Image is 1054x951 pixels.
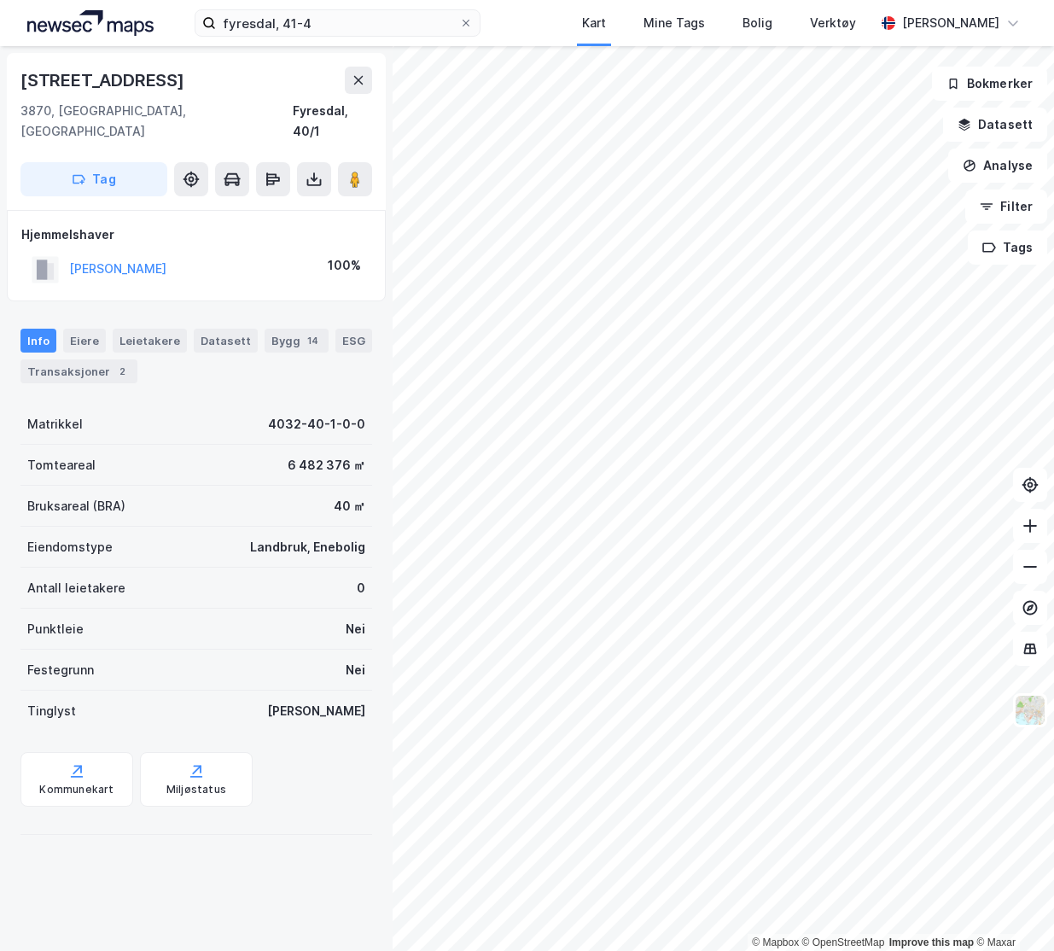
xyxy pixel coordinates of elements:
div: ESG [335,329,372,353]
div: 40 ㎡ [334,496,365,516]
div: Kart [582,13,606,33]
div: Antall leietakere [27,578,125,598]
div: Leietakere [113,329,187,353]
div: [STREET_ADDRESS] [20,67,188,94]
div: Mine Tags [643,13,705,33]
div: [PERSON_NAME] [267,701,365,721]
button: Datasett [943,108,1047,142]
button: Filter [965,190,1047,224]
div: Landbruk, Enebolig [250,537,365,557]
div: Bygg [265,329,329,353]
div: 6 482 376 ㎡ [288,455,365,475]
div: Transaksjoner [20,359,137,383]
div: Eiendomstype [27,537,113,557]
iframe: Chat Widget [969,869,1054,951]
a: OpenStreetMap [802,936,885,948]
div: Kommunekart [39,783,114,796]
div: Miljøstatus [166,783,226,796]
button: Tag [20,162,167,196]
div: 14 [304,332,322,349]
a: Improve this map [889,936,974,948]
div: 2 [114,363,131,380]
div: Datasett [194,329,258,353]
div: [PERSON_NAME] [902,13,999,33]
button: Bokmerker [932,67,1047,101]
div: 0 [357,578,365,598]
div: Hjemmelshaver [21,225,371,245]
div: Bolig [742,13,772,33]
div: Bruksareal (BRA) [27,496,125,516]
div: 3870, [GEOGRAPHIC_DATA], [GEOGRAPHIC_DATA] [20,101,293,142]
div: Punktleie [27,619,84,639]
div: Nei [346,660,365,680]
div: Eiere [63,329,106,353]
div: Fyresdal, 40/1 [293,101,372,142]
div: 100% [328,255,361,276]
a: Mapbox [752,936,799,948]
input: Søk på adresse, matrikkel, gårdeiere, leietakere eller personer [216,10,459,36]
button: Analyse [948,149,1047,183]
div: Festegrunn [27,660,94,680]
img: logo.a4113a55bc3d86da70a041830d287a7e.svg [27,10,154,36]
img: Z [1014,694,1046,726]
div: Tinglyst [27,701,76,721]
div: 4032-40-1-0-0 [268,414,365,435]
div: Nei [346,619,365,639]
button: Tags [968,230,1047,265]
div: Matrikkel [27,414,83,435]
div: Info [20,329,56,353]
div: Verktøy [810,13,856,33]
div: Tomteareal [27,455,96,475]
